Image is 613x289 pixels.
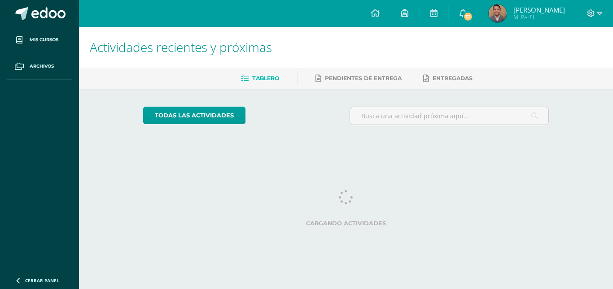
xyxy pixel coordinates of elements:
[241,71,279,86] a: Tablero
[143,220,549,227] label: Cargando actividades
[143,107,245,124] a: todas las Actividades
[7,27,72,53] a: Mis cursos
[423,71,473,86] a: Entregadas
[433,75,473,82] span: Entregadas
[325,75,402,82] span: Pendientes de entrega
[463,12,473,22] span: 32
[7,53,72,80] a: Archivos
[90,39,272,56] span: Actividades recientes y próximas
[350,107,549,125] input: Busca una actividad próxima aquí...
[315,71,402,86] a: Pendientes de entrega
[25,277,59,284] span: Cerrar panel
[489,4,507,22] img: 6c33f80cdfb6c142afc4da0445d42f97.png
[252,75,279,82] span: Tablero
[513,13,565,21] span: Mi Perfil
[30,36,58,43] span: Mis cursos
[513,5,565,14] span: [PERSON_NAME]
[30,63,54,70] span: Archivos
